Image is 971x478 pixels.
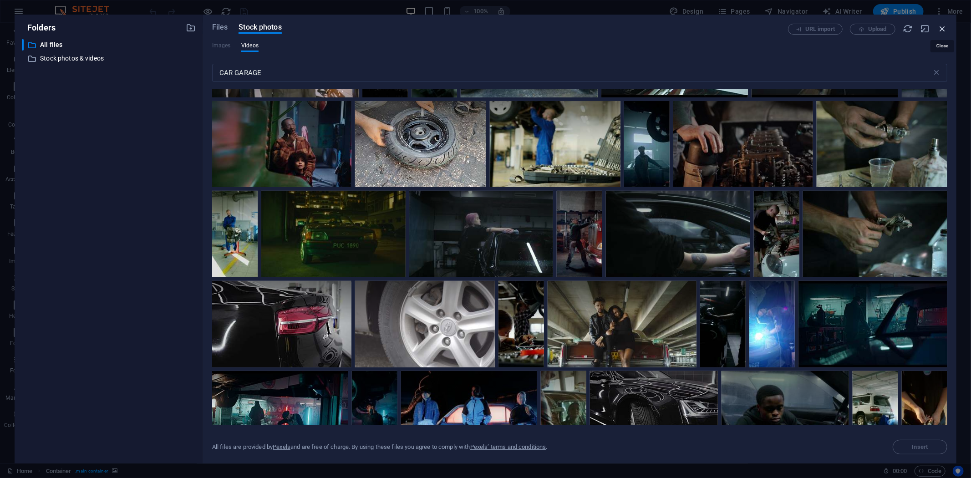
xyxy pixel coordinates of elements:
div: ​ [22,39,24,51]
a: Pexels [273,443,290,450]
div: Stock photos & videos [22,53,196,64]
div: All files are provided by and are free of charge. By using these files you agree to comply with . [212,443,548,451]
i: Minimize [920,24,930,34]
span: Stock photos [239,22,281,33]
span: This file type is not supported by this element [212,40,231,51]
span: Files [212,22,228,33]
span: Videos [241,40,259,51]
a: Pexels’ terms and conditions [470,443,546,450]
p: Folders [22,22,56,34]
input: Search [212,64,932,82]
i: Create new folder [186,23,196,33]
p: Stock photos & videos [40,53,179,64]
span: Select a file first [893,440,947,454]
p: All files [40,40,179,50]
i: Reload [903,24,913,34]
